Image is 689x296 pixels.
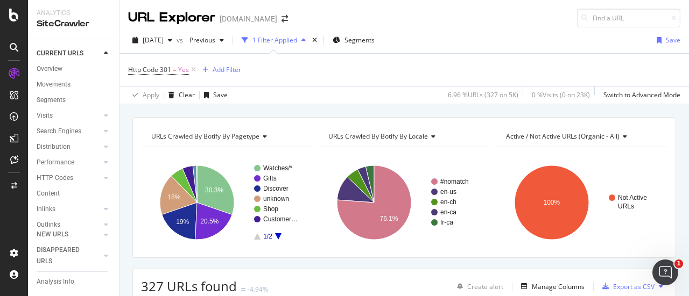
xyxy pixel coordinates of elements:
[598,278,655,295] button: Export as CSV
[37,204,55,215] div: Inlinks
[198,63,241,76] button: Add Filter
[37,48,83,59] div: CURRENT URLS
[141,156,310,249] svg: A chart.
[618,194,647,201] text: Not Active
[173,65,177,74] span: =
[37,18,110,30] div: SiteCrawler
[167,193,180,201] text: 18%
[440,208,456,216] text: en-ca
[178,62,189,77] span: Yes
[263,233,272,240] text: 1/2
[37,79,71,90] div: Movements
[37,9,110,18] div: Analytics
[599,86,680,104] button: Switch to Advanced Mode
[328,132,428,141] span: URLs Crawled By Botify By locale
[440,219,453,226] text: fr-ca
[37,141,71,153] div: Distribution
[128,9,215,27] div: URL Explorer
[37,244,101,267] a: DISAPPEARED URLS
[37,188,60,199] div: Content
[37,204,101,215] a: Inlinks
[37,229,68,240] div: NEW URLS
[205,186,223,194] text: 30.3%
[263,205,278,213] text: Shop
[263,195,289,203] text: unknown
[37,63,62,75] div: Overview
[37,219,60,230] div: Outlinks
[37,219,101,230] a: Outlinks
[467,282,503,291] div: Create alert
[143,90,159,99] div: Apply
[282,15,288,23] div: arrow-right-arrow-left
[496,156,665,249] svg: A chart.
[213,65,241,74] div: Add Filter
[37,276,74,287] div: Analysis Info
[263,185,289,192] text: Discover
[532,282,585,291] div: Manage Columns
[252,35,297,45] div: 1 Filter Applied
[674,259,683,268] span: 1
[577,9,680,27] input: Find a URL
[241,288,245,291] img: Equal
[37,172,73,184] div: HTTP Codes
[37,276,111,287] a: Analysis Info
[185,32,228,49] button: Previous
[440,198,456,206] text: en-ch
[149,128,303,145] h4: URLs Crawled By Botify By pagetype
[200,86,228,104] button: Save
[37,229,101,240] a: NEW URLS
[164,86,195,104] button: Clear
[151,132,259,141] span: URLs Crawled By Botify By pagetype
[603,90,680,99] div: Switch to Advanced Mode
[618,203,634,210] text: URLs
[37,95,66,106] div: Segments
[652,259,678,285] iframe: Intercom live chat
[176,218,189,226] text: 19%
[237,32,310,49] button: 1 Filter Applied
[652,32,680,49] button: Save
[37,126,81,137] div: Search Engines
[37,141,101,153] a: Distribution
[543,199,560,206] text: 100%
[37,157,74,168] div: Performance
[37,48,101,59] a: CURRENT URLS
[263,164,293,172] text: Watches/*
[517,280,585,293] button: Manage Columns
[318,156,487,249] svg: A chart.
[37,110,101,121] a: Visits
[37,126,101,137] a: Search Engines
[128,86,159,104] button: Apply
[179,90,195,99] div: Clear
[37,79,111,90] a: Movements
[310,35,319,46] div: times
[263,175,277,182] text: Gifts
[328,32,379,49] button: Segments
[613,282,655,291] div: Export as CSV
[220,13,277,24] div: [DOMAIN_NAME]
[448,90,518,99] div: 6.96 % URLs ( 327 on 5K )
[344,35,375,45] span: Segments
[440,178,469,185] text: #nomatch
[263,215,298,223] text: Customer…
[37,110,53,121] div: Visits
[440,188,456,196] text: en-us
[37,188,111,199] a: Content
[177,35,185,45] span: vs
[532,90,590,99] div: 0 % Visits ( 0 on 23K )
[453,278,503,295] button: Create alert
[200,218,219,225] text: 20.5%
[128,32,177,49] button: [DATE]
[37,95,111,106] a: Segments
[666,35,680,45] div: Save
[37,157,101,168] a: Performance
[506,132,620,141] span: Active / Not Active URLs (organic - all)
[143,35,164,45] span: 2025 Aug. 13th
[326,128,480,145] h4: URLs Crawled By Botify By locale
[37,172,101,184] a: HTTP Codes
[504,128,658,145] h4: Active / Not Active URLs
[185,35,215,45] span: Previous
[37,244,91,267] div: DISAPPEARED URLS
